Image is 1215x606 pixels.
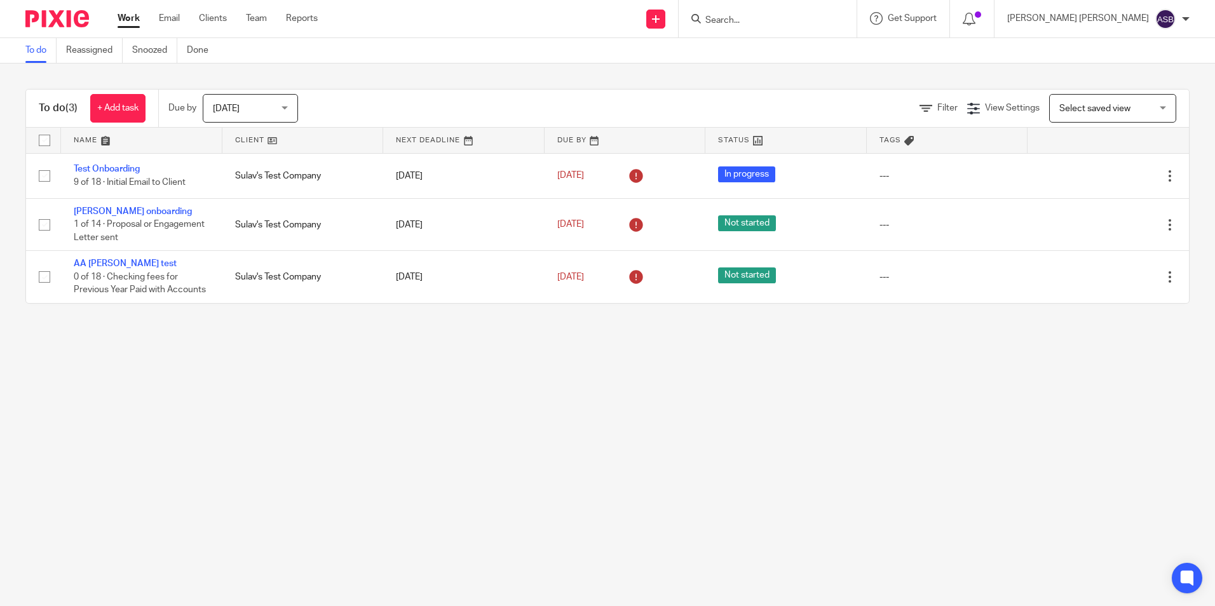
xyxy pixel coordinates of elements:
[557,273,584,281] span: [DATE]
[25,38,57,63] a: To do
[66,38,123,63] a: Reassigned
[985,104,1040,112] span: View Settings
[168,102,196,114] p: Due by
[199,12,227,25] a: Clients
[118,12,140,25] a: Work
[937,104,958,112] span: Filter
[74,207,192,216] a: [PERSON_NAME] onboarding
[74,259,177,268] a: AA [PERSON_NAME] test
[74,273,206,295] span: 0 of 18 · Checking fees for Previous Year Paid with Accounts
[879,271,1015,283] div: ---
[132,38,177,63] a: Snoozed
[879,170,1015,182] div: ---
[557,220,584,229] span: [DATE]
[879,219,1015,231] div: ---
[39,102,78,115] h1: To do
[1155,9,1176,29] img: svg%3E
[246,12,267,25] a: Team
[383,198,545,250] td: [DATE]
[222,251,384,303] td: Sulav's Test Company
[879,137,901,144] span: Tags
[222,153,384,198] td: Sulav's Test Company
[74,165,140,173] a: Test Onboarding
[286,12,318,25] a: Reports
[557,172,584,180] span: [DATE]
[187,38,218,63] a: Done
[888,14,937,23] span: Get Support
[159,12,180,25] a: Email
[74,178,186,187] span: 9 of 18 · Initial Email to Client
[213,104,240,113] span: [DATE]
[718,215,776,231] span: Not started
[1007,12,1149,25] p: [PERSON_NAME] [PERSON_NAME]
[25,10,89,27] img: Pixie
[383,153,545,198] td: [DATE]
[718,267,776,283] span: Not started
[704,15,818,27] input: Search
[718,166,775,182] span: In progress
[65,103,78,113] span: (3)
[222,198,384,250] td: Sulav's Test Company
[1059,104,1130,113] span: Select saved view
[383,251,545,303] td: [DATE]
[90,94,146,123] a: + Add task
[74,220,205,243] span: 1 of 14 · Proposal or Engagement Letter sent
